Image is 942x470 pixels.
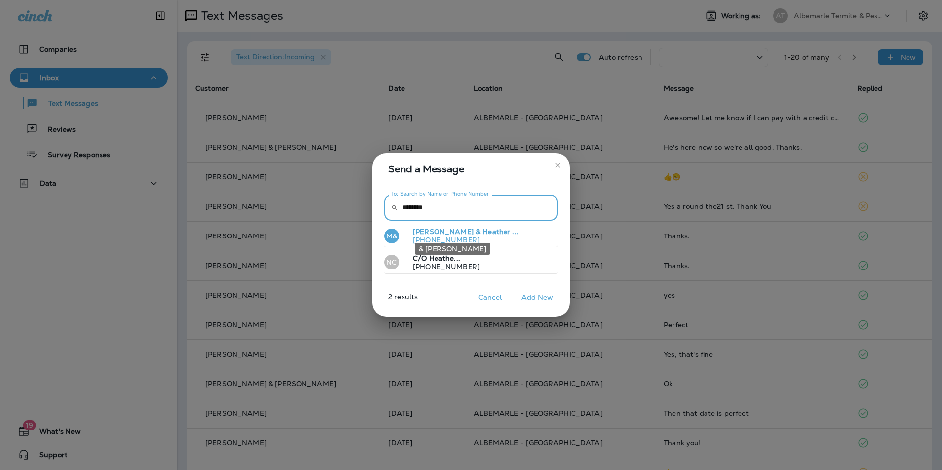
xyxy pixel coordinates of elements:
[471,290,508,305] button: Cancel
[388,161,558,177] span: Send a Message
[369,293,418,308] p: 2 results
[413,254,460,263] span: C/O Heathe...
[550,157,566,173] button: close
[405,263,480,270] p: [PHONE_NUMBER]
[516,290,558,305] button: Add New
[476,227,519,236] span: & Heather ...
[405,236,519,244] p: [PHONE_NUMBER]
[384,255,399,269] div: NC
[384,229,399,243] div: M&
[384,251,558,274] button: NC C/O Heathe...[PHONE_NUMBER]
[415,243,490,255] div: & [PERSON_NAME]
[413,227,474,236] span: [PERSON_NAME]
[384,225,558,247] button: M&[PERSON_NAME] [PHONE_NUMBER]
[391,190,489,198] label: To: Search by Name or Phone Number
